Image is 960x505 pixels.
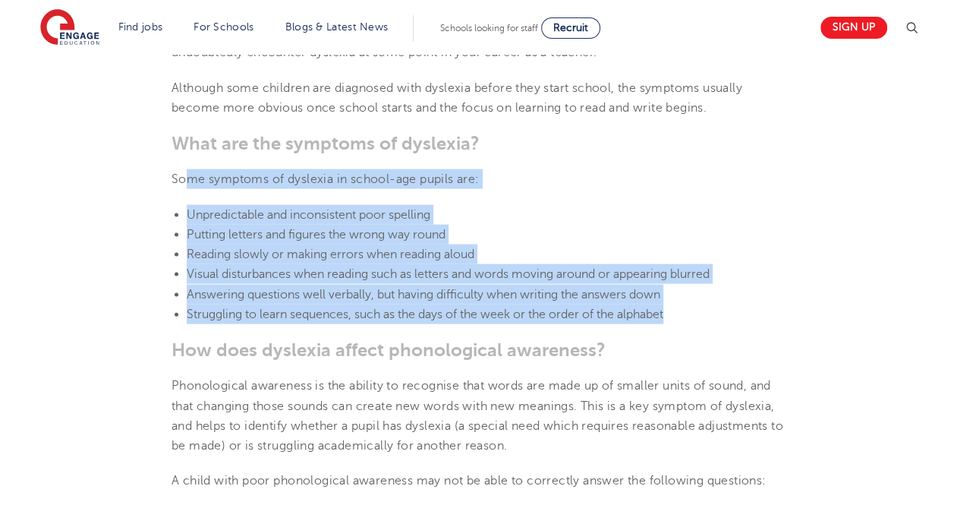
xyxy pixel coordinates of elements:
b: What are the symptoms of dyslexia? [172,133,480,154]
span: Schools looking for staff [440,23,538,33]
a: Recruit [541,17,600,39]
span: Unpredictable and inconsistent poor spelling [187,208,430,222]
a: Blogs & Latest News [285,21,389,33]
a: Find jobs [118,21,163,33]
span: Visual disturbances when reading such as letters and words moving around or appearing blurred [187,267,710,281]
b: How does dyslexia affect phonological awareness? [172,339,606,361]
span: Recruit [553,22,588,33]
span: Reading slowly or making errors when reading aloud [187,248,474,261]
a: For Schools [194,21,253,33]
span: A child with poor phonological awareness may not be able to correctly answer the following questi... [172,474,766,488]
span: Putting letters and figures the wrong way round [187,228,445,241]
span: Answering questions well verbally, but having difficulty when writing the answers down [187,288,660,301]
img: Engage Education [40,9,99,47]
span: Phonological awareness is the ability to recognise that words are made up of smaller units of sou... [172,379,783,453]
span: Struggling to learn sequences, such as the days of the week or the order of the alphabet [187,308,663,321]
span: Although some children are diagnosed with dyslexia before they start school, the symptoms usually... [172,81,742,115]
span: Some symptoms of dyslexia in school-age pupils are: [172,172,479,186]
a: Sign up [820,17,887,39]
